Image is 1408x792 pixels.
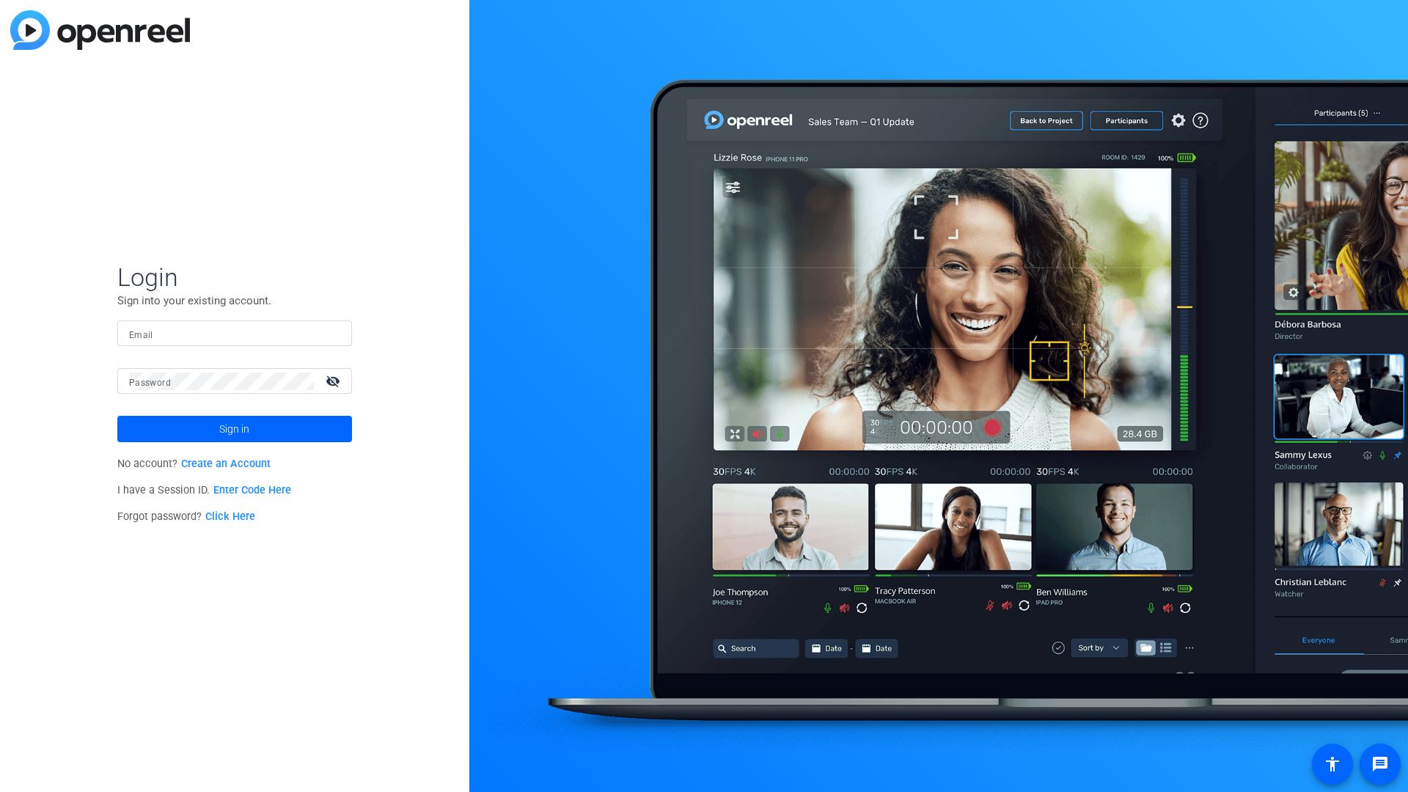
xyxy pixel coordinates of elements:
a: Create an Account [181,458,271,470]
img: blue-gradient.svg [10,10,190,50]
button: Sign in [117,416,352,442]
p: Sign into your existing account. [117,293,352,309]
span: Forgot password? [117,510,255,523]
mat-icon: visibility_off [317,370,352,392]
a: Click Here [205,510,255,523]
span: Login [117,262,352,293]
span: I have a Session ID. [117,484,291,496]
input: Enter Email Address [129,325,340,342]
mat-icon: message [1371,755,1389,773]
mat-label: Password [129,378,171,388]
span: Sign in [219,411,249,447]
mat-label: Email [129,330,153,340]
mat-icon: accessibility [1324,755,1341,773]
a: Enter Code Here [213,484,291,496]
span: No account? [117,458,271,470]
